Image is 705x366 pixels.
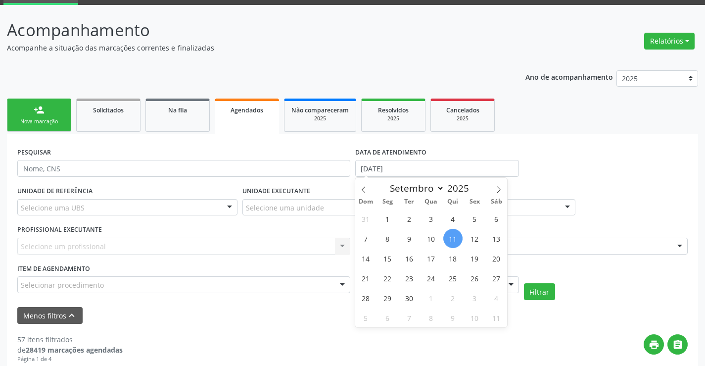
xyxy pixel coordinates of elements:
[378,249,397,268] span: Setembro 15, 2025
[438,115,487,122] div: 2025
[378,288,397,308] span: Setembro 29, 2025
[400,288,419,308] span: Setembro 30, 2025
[242,184,310,199] label: UNIDADE EXECUTANTE
[524,283,555,300] button: Filtrar
[443,308,463,327] span: Outubro 9, 2025
[17,334,123,345] div: 57 itens filtrados
[443,209,463,228] span: Setembro 4, 2025
[400,209,419,228] span: Setembro 2, 2025
[7,43,491,53] p: Acompanhe a situação das marcações correntes e finalizadas
[376,199,398,205] span: Seg
[356,268,376,288] span: Setembro 21, 2025
[525,70,613,83] p: Ano de acompanhamento
[14,118,64,125] div: Nova marcação
[398,199,420,205] span: Ter
[369,115,418,122] div: 2025
[400,308,419,327] span: Outubro 7, 2025
[465,288,484,308] span: Outubro 3, 2025
[465,229,484,248] span: Setembro 12, 2025
[465,268,484,288] span: Setembro 26, 2025
[444,182,477,195] input: Year
[443,288,463,308] span: Outubro 2, 2025
[291,106,349,114] span: Não compareceram
[667,334,688,355] button: 
[485,199,507,205] span: Sáb
[487,209,506,228] span: Setembro 6, 2025
[464,199,485,205] span: Sex
[17,184,93,199] label: UNIDADE DE REFERÊNCIA
[487,249,506,268] span: Setembro 20, 2025
[443,249,463,268] span: Setembro 18, 2025
[17,345,123,355] div: de
[644,334,664,355] button: print
[7,18,491,43] p: Acompanhamento
[168,106,187,114] span: Na fila
[422,268,441,288] span: Setembro 24, 2025
[246,203,324,213] span: Selecione uma unidade
[420,199,442,205] span: Qua
[487,268,506,288] span: Setembro 27, 2025
[355,199,377,205] span: Dom
[378,229,397,248] span: Setembro 8, 2025
[356,229,376,248] span: Setembro 7, 2025
[442,199,464,205] span: Qui
[378,308,397,327] span: Outubro 6, 2025
[649,339,659,350] i: print
[21,203,85,213] span: Selecione uma UBS
[356,308,376,327] span: Outubro 5, 2025
[21,280,104,290] span: Selecionar procedimento
[400,229,419,248] span: Setembro 9, 2025
[644,33,695,50] button: Relatórios
[422,209,441,228] span: Setembro 3, 2025
[378,268,397,288] span: Setembro 22, 2025
[443,229,463,248] span: Setembro 11, 2025
[465,308,484,327] span: Outubro 10, 2025
[487,229,506,248] span: Setembro 13, 2025
[356,249,376,268] span: Setembro 14, 2025
[422,249,441,268] span: Setembro 17, 2025
[17,307,83,324] button: Menos filtroskeyboard_arrow_up
[465,249,484,268] span: Setembro 19, 2025
[291,115,349,122] div: 2025
[34,105,45,115] div: person_add
[378,106,409,114] span: Resolvidos
[231,106,263,114] span: Agendados
[356,209,376,228] span: Agosto 31, 2025
[487,308,506,327] span: Outubro 11, 2025
[355,145,426,160] label: DATA DE ATENDIMENTO
[355,160,519,177] input: Selecione um intervalo
[422,229,441,248] span: Setembro 10, 2025
[93,106,124,114] span: Solicitados
[487,288,506,308] span: Outubro 4, 2025
[465,209,484,228] span: Setembro 5, 2025
[446,106,479,114] span: Cancelados
[17,145,51,160] label: PESQUISAR
[356,288,376,308] span: Setembro 28, 2025
[422,288,441,308] span: Outubro 1, 2025
[17,261,90,277] label: Item de agendamento
[422,308,441,327] span: Outubro 8, 2025
[400,268,419,288] span: Setembro 23, 2025
[400,249,419,268] span: Setembro 16, 2025
[66,310,77,321] i: keyboard_arrow_up
[672,339,683,350] i: 
[443,268,463,288] span: Setembro 25, 2025
[378,209,397,228] span: Setembro 1, 2025
[17,222,102,238] label: PROFISSIONAL EXECUTANTE
[17,160,350,177] input: Nome, CNS
[385,181,445,195] select: Month
[17,355,123,364] div: Página 1 de 4
[26,345,123,355] strong: 28419 marcações agendadas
